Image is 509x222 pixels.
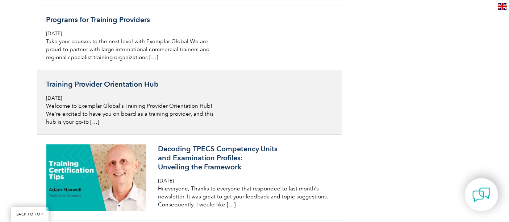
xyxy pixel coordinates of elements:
img: en [498,3,507,10]
p: Welcome to Exemplar Global’s Training Provider Orientation Hub! We’re excited to have you on boar... [46,102,218,126]
h3: Programs for Training Providers [46,15,218,24]
a: BACK TO TOP [11,207,49,222]
p: Hi everyone, Thanks to everyone that responded to last month’s newsletter. It was great to get yo... [158,185,330,209]
img: contact-chat.png [472,186,491,204]
a: Programs for Training Providers [DATE] Take your courses to the next level with Exemplar Global W... [37,6,342,71]
span: [DATE] [46,30,62,37]
span: [DATE] [158,178,174,184]
a: Decoding TPECS Competency Unitsand Examination Profiles:Unveiling the Framework [DATE] Hi everyon... [37,135,342,221]
h3: Decoding TPECS Competency Units and Examination Profiles: Unveiling the Framework [158,144,330,172]
img: adam-tips-300x200.jpg [46,144,147,211]
a: Training Provider Orientation Hub [DATE] Welcome to Exemplar Global’s Training Provider Orientati... [37,71,342,135]
h3: Training Provider Orientation Hub [46,80,218,89]
p: Take your courses to the next level with Exemplar Global We are proud to partner with large inter... [46,37,218,61]
span: [DATE] [46,95,62,101]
